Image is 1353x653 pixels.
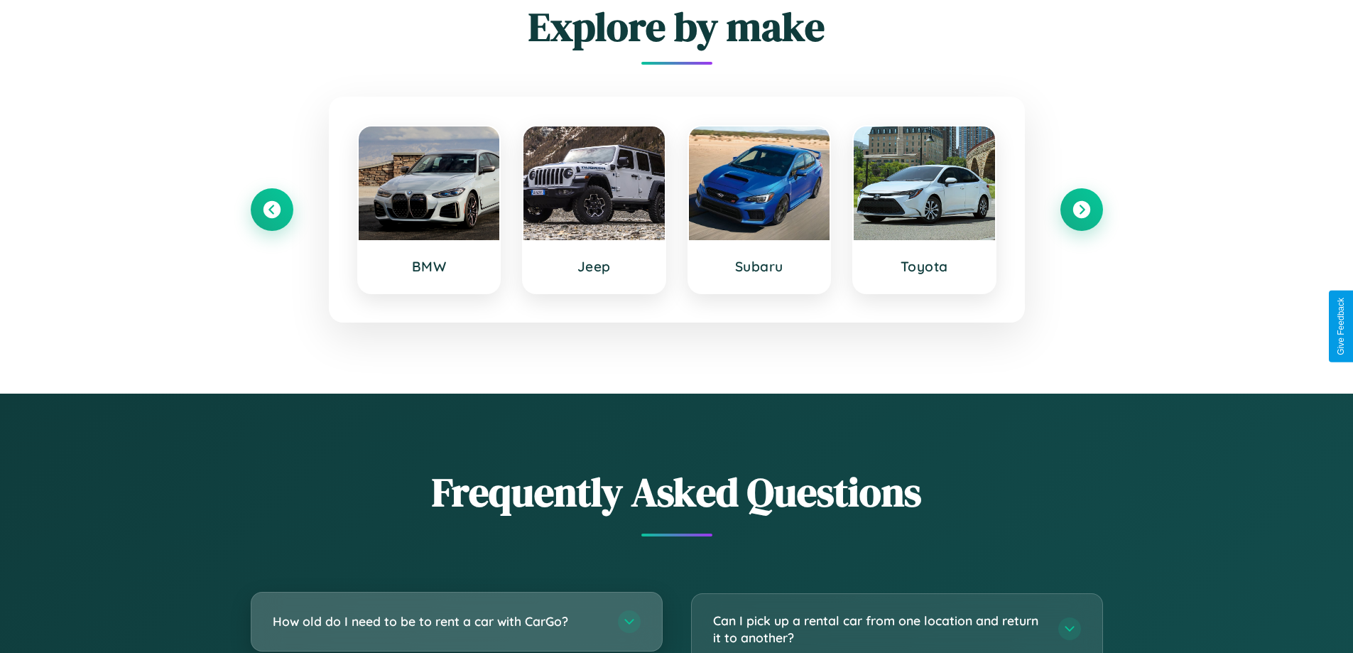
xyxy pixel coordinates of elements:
[868,258,981,275] h3: Toyota
[1336,298,1346,355] div: Give Feedback
[373,258,486,275] h3: BMW
[713,612,1044,647] h3: Can I pick up a rental car from one location and return it to another?
[538,258,651,275] h3: Jeep
[703,258,816,275] h3: Subaru
[273,612,604,630] h3: How old do I need to be to rent a car with CarGo?
[251,465,1103,519] h2: Frequently Asked Questions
